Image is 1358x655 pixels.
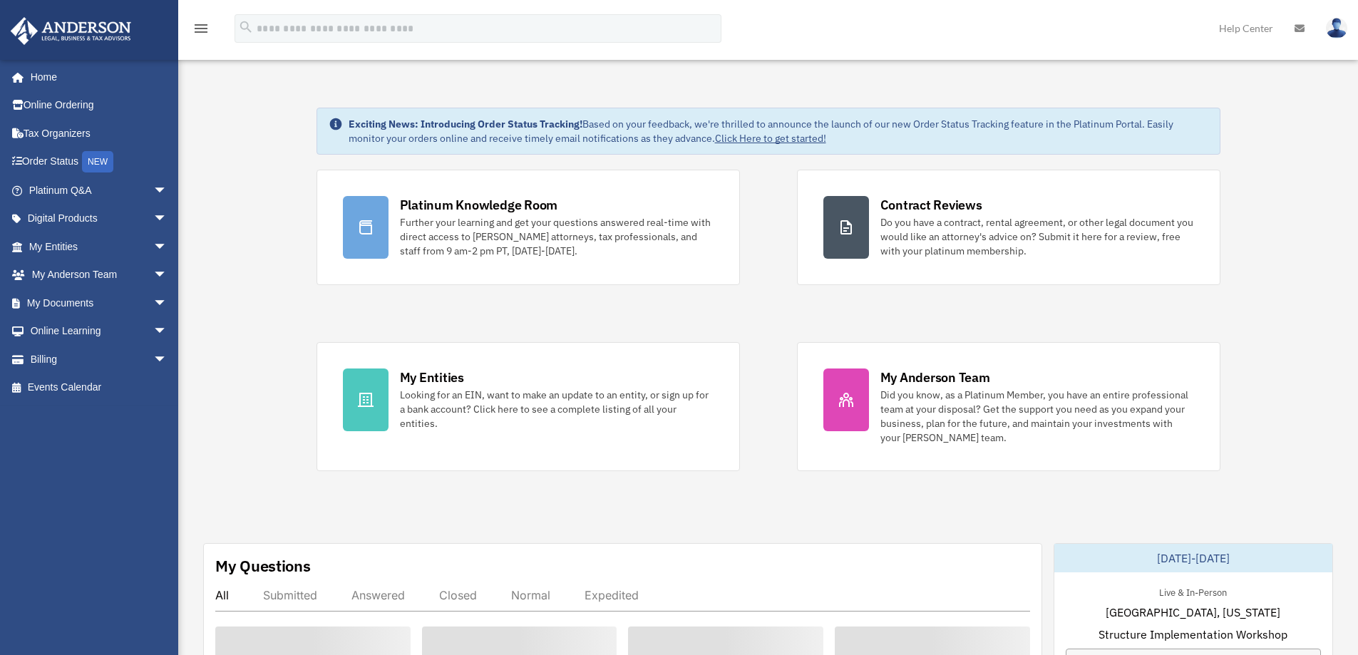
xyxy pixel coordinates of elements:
span: Structure Implementation Workshop [1099,626,1287,643]
span: arrow_drop_down [153,205,182,234]
a: Online Learningarrow_drop_down [10,317,189,346]
span: arrow_drop_down [153,345,182,374]
span: arrow_drop_down [153,289,182,318]
div: Live & In-Person [1148,584,1238,599]
a: Tax Organizers [10,119,189,148]
a: Digital Productsarrow_drop_down [10,205,189,233]
div: NEW [82,151,113,172]
div: Submitted [263,588,317,602]
a: Home [10,63,182,91]
span: arrow_drop_down [153,232,182,262]
a: menu [192,25,210,37]
div: Closed [439,588,477,602]
span: [GEOGRAPHIC_DATA], [US_STATE] [1106,604,1280,621]
span: arrow_drop_down [153,261,182,290]
strong: Exciting News: Introducing Order Status Tracking! [349,118,582,130]
div: Platinum Knowledge Room [400,196,558,214]
a: Events Calendar [10,373,189,402]
a: My Anderson Teamarrow_drop_down [10,261,189,289]
div: Normal [511,588,550,602]
i: search [238,19,254,35]
a: Platinum Q&Aarrow_drop_down [10,176,189,205]
div: Do you have a contract, rental agreement, or other legal document you would like an attorney's ad... [880,215,1194,258]
a: My Entities Looking for an EIN, want to make an update to an entity, or sign up for a bank accoun... [317,342,740,471]
div: All [215,588,229,602]
div: Answered [351,588,405,602]
img: Anderson Advisors Platinum Portal [6,17,135,45]
div: Further your learning and get your questions answered real-time with direct access to [PERSON_NAM... [400,215,714,258]
div: Based on your feedback, we're thrilled to announce the launch of our new Order Status Tracking fe... [349,117,1208,145]
a: My Documentsarrow_drop_down [10,289,189,317]
div: Did you know, as a Platinum Member, you have an entire professional team at your disposal? Get th... [880,388,1194,445]
div: [DATE]-[DATE] [1054,544,1332,572]
span: arrow_drop_down [153,317,182,346]
div: My Questions [215,555,311,577]
i: menu [192,20,210,37]
a: Platinum Knowledge Room Further your learning and get your questions answered real-time with dire... [317,170,740,285]
a: My Entitiesarrow_drop_down [10,232,189,261]
a: Billingarrow_drop_down [10,345,189,373]
a: My Anderson Team Did you know, as a Platinum Member, you have an entire professional team at your... [797,342,1220,471]
a: Order StatusNEW [10,148,189,177]
div: Expedited [585,588,639,602]
span: arrow_drop_down [153,176,182,205]
a: Click Here to get started! [715,132,826,145]
div: Contract Reviews [880,196,982,214]
div: My Anderson Team [880,368,990,386]
div: My Entities [400,368,464,386]
a: Online Ordering [10,91,189,120]
div: Looking for an EIN, want to make an update to an entity, or sign up for a bank account? Click her... [400,388,714,430]
img: User Pic [1326,18,1347,38]
a: Contract Reviews Do you have a contract, rental agreement, or other legal document you would like... [797,170,1220,285]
